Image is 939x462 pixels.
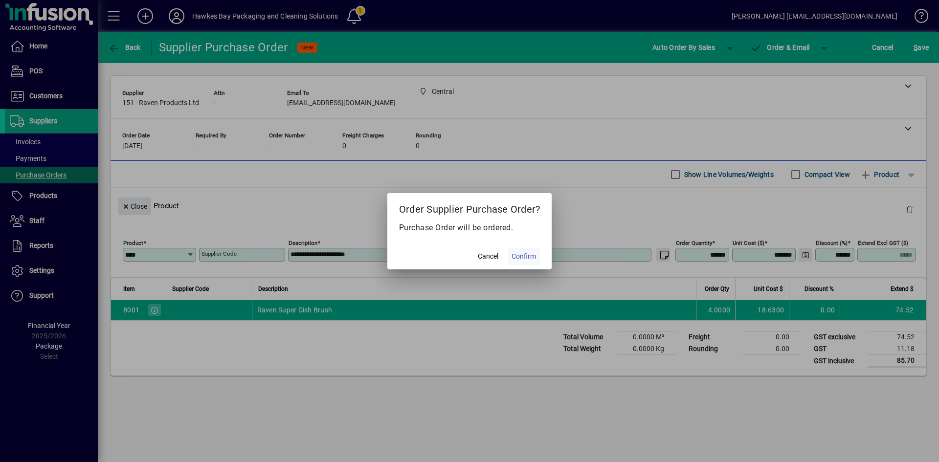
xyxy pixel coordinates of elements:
button: Confirm [508,248,540,265]
span: Confirm [512,251,536,262]
h2: Order Supplier Purchase Order? [387,193,552,221]
button: Cancel [472,248,504,265]
p: Purchase Order will be ordered. [399,222,540,234]
span: Cancel [478,251,498,262]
